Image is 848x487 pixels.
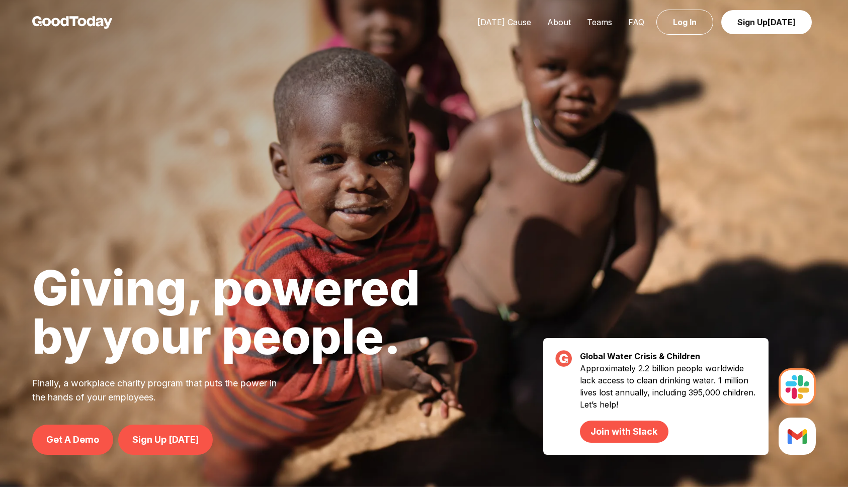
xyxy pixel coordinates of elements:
[768,17,796,27] span: [DATE]
[580,351,700,361] strong: Global Water Crisis & Children
[779,368,816,405] img: Slack
[721,10,812,34] a: Sign Up[DATE]
[580,421,668,443] a: Join with Slack
[620,17,652,27] a: FAQ
[32,376,290,404] p: Finally, a workplace charity program that puts the power in the hands of your employees.
[118,425,213,455] a: Sign Up [DATE]
[579,17,620,27] a: Teams
[656,10,713,35] a: Log In
[32,264,420,360] h1: Giving, powered by your people.
[469,17,539,27] a: [DATE] Cause
[32,16,113,29] img: GoodToday
[580,362,756,443] p: Approximately 2.2 billion people worldwide lack access to clean drinking water. 1 million lives l...
[779,418,816,455] img: Slack
[539,17,579,27] a: About
[32,425,113,455] a: Get A Demo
